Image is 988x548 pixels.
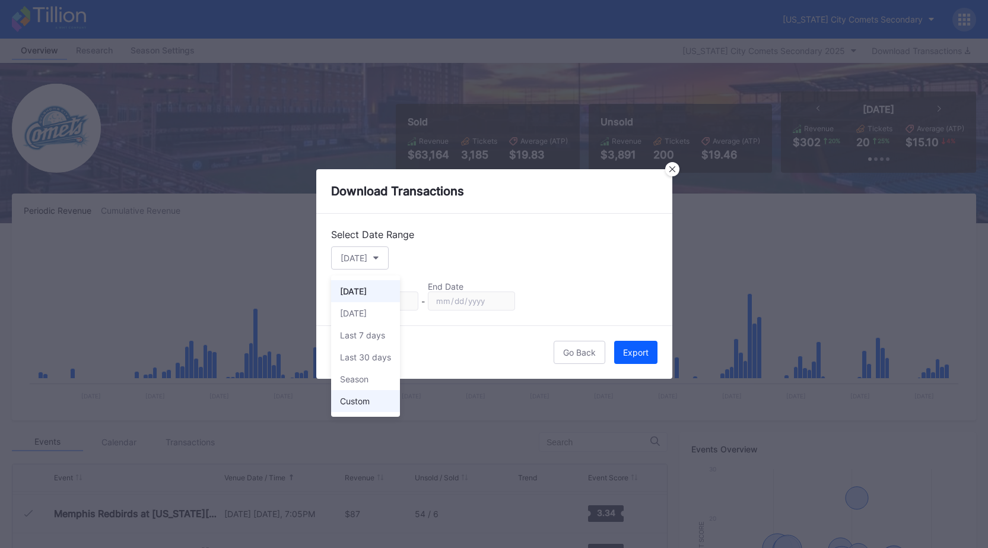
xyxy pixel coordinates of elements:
[340,308,367,318] div: [DATE]
[340,352,391,362] div: Last 30 days
[340,396,370,406] div: Custom
[340,286,367,296] div: [DATE]
[340,330,385,340] div: Last 7 days
[340,374,368,384] div: Season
